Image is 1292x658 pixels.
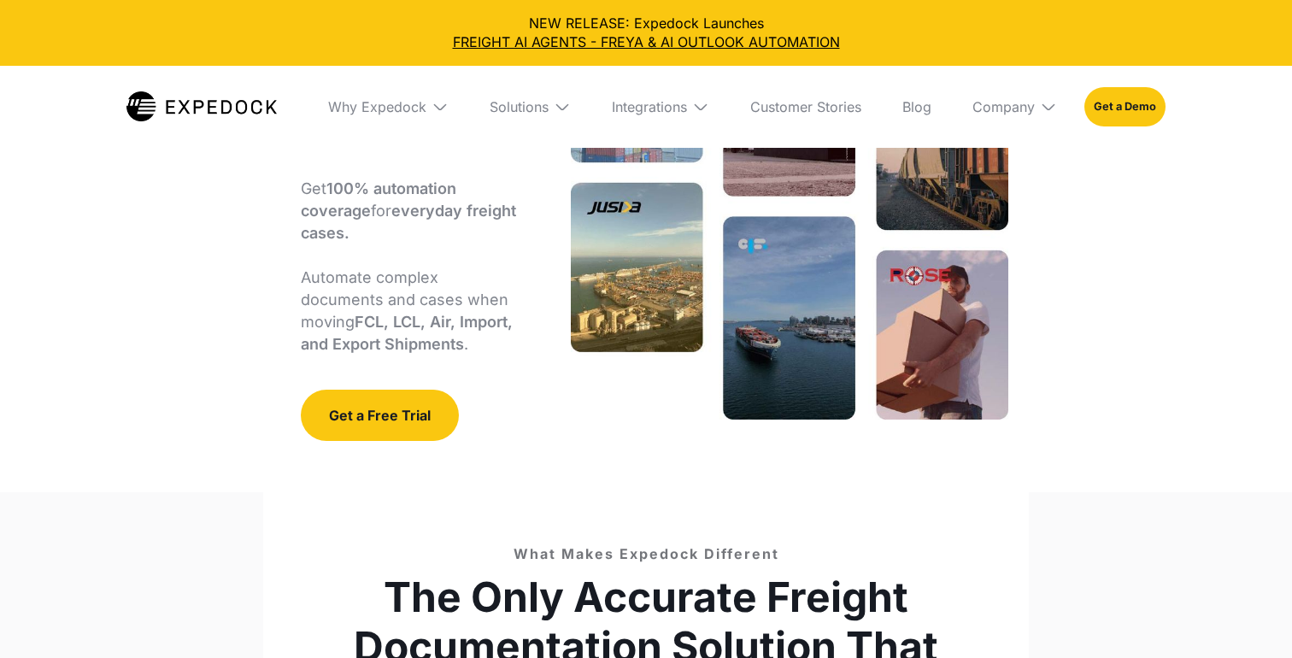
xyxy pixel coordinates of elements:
div: NEW RELEASE: Expedock Launches [14,14,1278,52]
strong: FCL, LCL, Air, Import, and Export Shipments [301,313,513,353]
div: What makes Expedock different [284,543,1008,564]
div: Why Expedock [328,98,426,115]
strong: everyday freight cases. [301,202,516,242]
strong: 100% automation coverage [301,179,456,220]
p: Get for Automate complex documents and cases when moving . [301,178,520,355]
a: Get a Demo [1084,87,1166,126]
a: Customer Stories [737,66,875,148]
a: Get a Free Trial [301,390,459,441]
a: Blog [889,66,945,148]
div: Integrations [612,98,687,115]
a: FREIGHT AI AGENTS - FREYA & AI OUTLOOK AUTOMATION [14,32,1278,51]
div: Company [972,98,1035,115]
div: Solutions [490,98,549,115]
